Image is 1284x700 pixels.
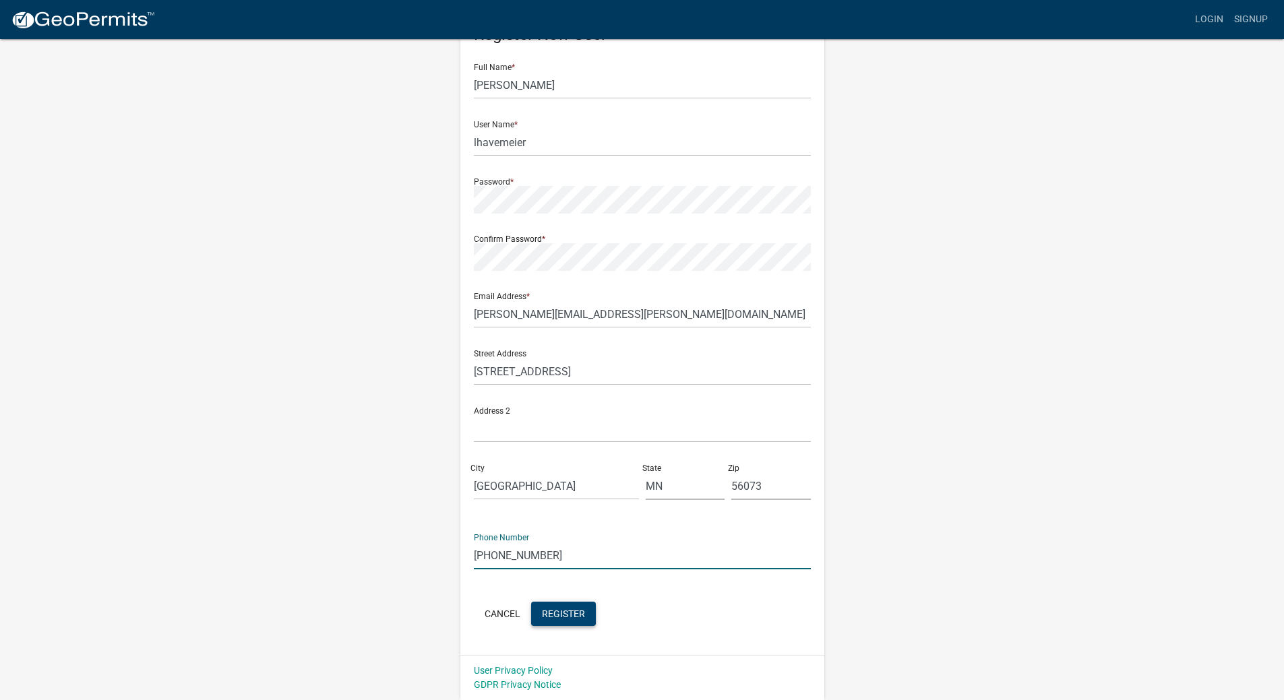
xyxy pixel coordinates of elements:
[1229,7,1273,32] a: Signup
[474,602,531,626] button: Cancel
[1190,7,1229,32] a: Login
[474,679,561,690] a: GDPR Privacy Notice
[542,608,585,618] span: Register
[474,665,553,676] a: User Privacy Policy
[531,602,596,626] button: Register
